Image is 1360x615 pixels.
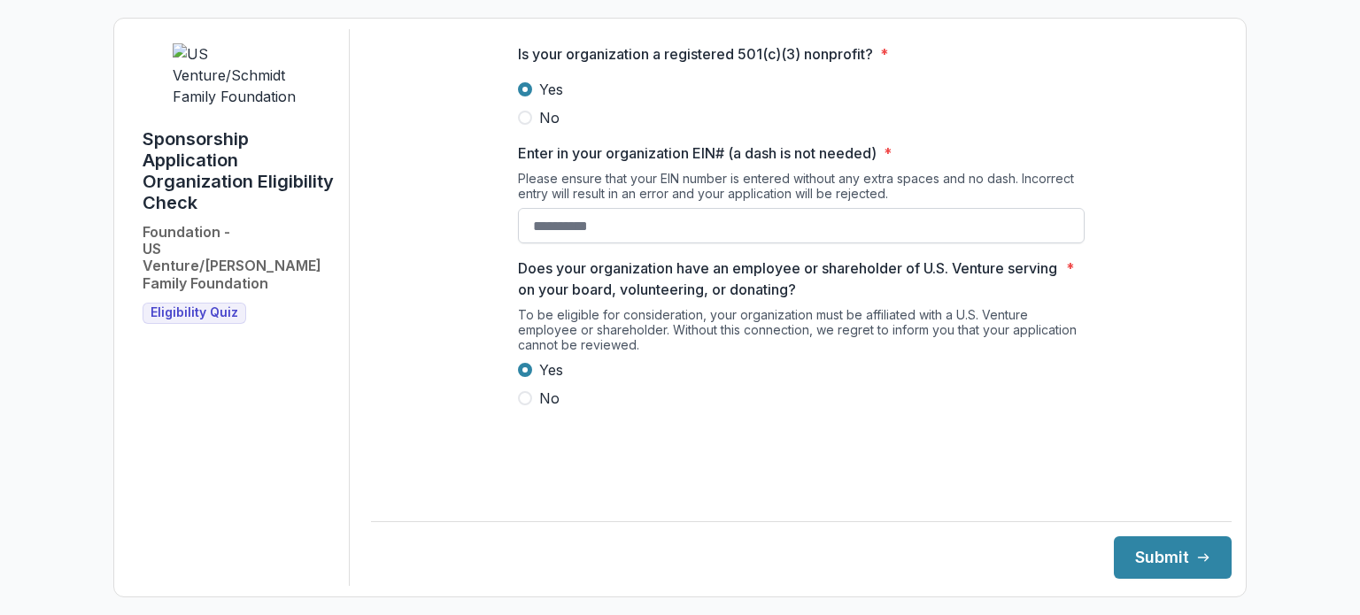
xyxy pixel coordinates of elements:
[539,79,563,100] span: Yes
[143,224,335,292] h2: Foundation - US Venture/[PERSON_NAME] Family Foundation
[539,359,563,381] span: Yes
[518,171,1085,208] div: Please ensure that your EIN number is entered without any extra spaces and no dash. Incorrect ent...
[518,43,873,65] p: Is your organization a registered 501(c)(3) nonprofit?
[173,43,305,107] img: US Venture/Schmidt Family Foundation
[539,388,560,409] span: No
[539,107,560,128] span: No
[518,258,1059,300] p: Does your organization have an employee or shareholder of U.S. Venture serving on your board, vol...
[518,142,877,164] p: Enter in your organization EIN# (a dash is not needed)
[143,128,335,213] h1: Sponsorship Application Organization Eligibility Check
[518,307,1085,359] div: To be eligible for consideration, your organization must be affiliated with a U.S. Venture employ...
[1114,536,1232,579] button: Submit
[151,305,238,320] span: Eligibility Quiz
